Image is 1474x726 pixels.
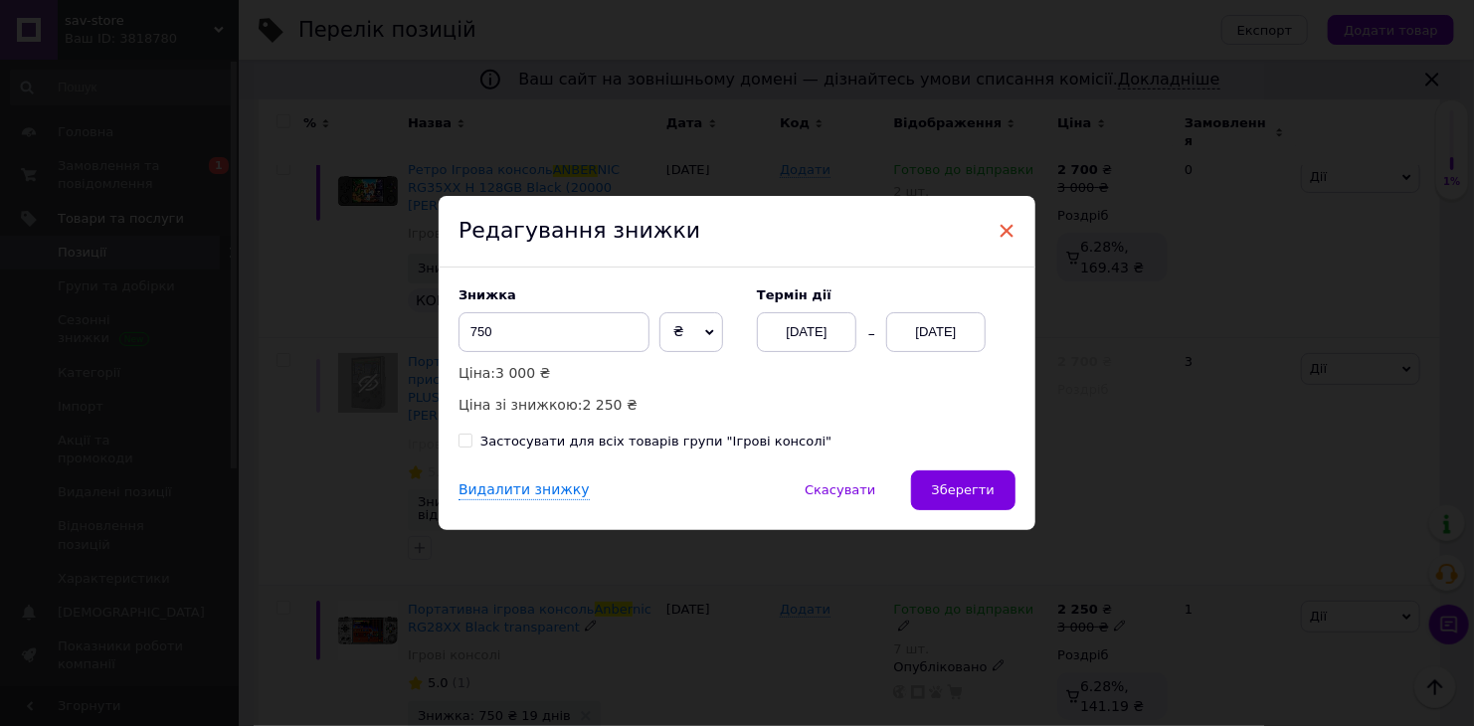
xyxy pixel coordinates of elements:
span: × [998,214,1015,248]
span: Знижка [459,287,516,302]
div: Застосувати для всіх товарів групи "Ігрові консолі" [480,433,831,451]
span: Редагування знижки [459,218,700,243]
p: Ціна: [459,362,737,384]
label: Термін дії [757,287,1015,302]
p: Ціна зі знижкою: [459,394,737,416]
span: 2 250 ₴ [583,397,638,413]
div: Видалити знижку [459,480,590,501]
button: Зберегти [911,470,1015,510]
input: 0 [459,312,649,352]
div: [DATE] [886,312,986,352]
button: Скасувати [784,470,896,510]
span: Скасувати [805,482,875,497]
span: Зберегти [932,482,995,497]
div: [DATE] [757,312,856,352]
span: 3 000 ₴ [495,365,550,381]
span: ₴ [673,323,684,339]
